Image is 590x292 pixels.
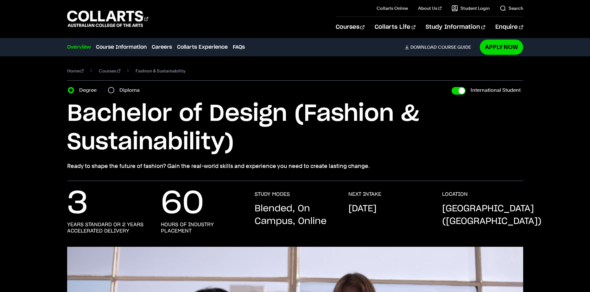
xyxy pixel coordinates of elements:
a: Course Information [96,43,147,51]
p: 60 [161,191,204,216]
p: [DATE] [348,202,377,215]
label: International Student [471,86,521,95]
p: [GEOGRAPHIC_DATA] ([GEOGRAPHIC_DATA]) [442,202,542,228]
a: Careers [152,43,172,51]
h3: years standard or 2 years accelerated delivery [67,221,148,234]
p: 3 [67,191,88,216]
h3: hours of industry placement [161,221,242,234]
label: Degree [79,86,100,95]
a: Collarts Online [377,5,408,11]
p: Ready to shape the future of fashion? Gain the real-world skills and experience you need to creat... [67,162,523,171]
a: FAQs [233,43,245,51]
a: Study Information [426,17,485,38]
a: About Us [418,5,441,11]
h3: NEXT INTAKE [348,191,381,197]
a: DownloadCourse Guide [405,44,476,50]
a: Courses [336,17,365,38]
span: Fashion & Sustainability [136,66,185,75]
a: Courses [99,66,120,75]
h1: Bachelor of Design (Fashion & Sustainability) [67,100,523,157]
a: Collarts Life [375,17,416,38]
a: Search [500,5,523,11]
a: Enquire [495,17,523,38]
a: Collarts Experience [177,43,228,51]
span: Download [410,44,437,50]
label: Diploma [119,86,143,95]
div: Go to homepage [67,10,148,28]
p: Blended, On Campus, Online [255,202,336,228]
a: Student Login [452,5,490,11]
h3: LOCATION [442,191,468,197]
a: Apply Now [480,40,523,54]
a: Home [67,66,84,75]
h3: STUDY MODES [255,191,290,197]
a: Overview [67,43,91,51]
